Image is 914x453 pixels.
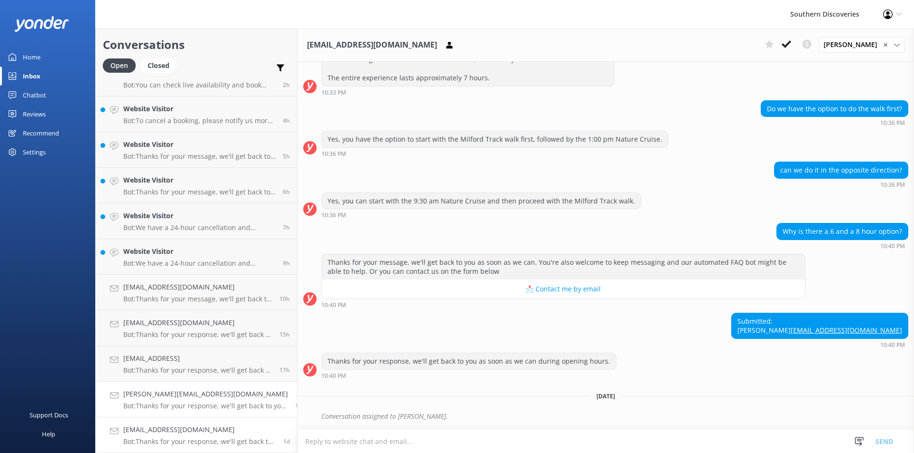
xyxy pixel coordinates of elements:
a: Closed [140,60,181,70]
h4: [EMAIL_ADDRESS][DOMAIN_NAME] [123,282,272,292]
a: [EMAIL_ADDRESS][DOMAIN_NAME]Bot:Thanks for your message, we'll get back to you as soon as we can.... [96,275,297,310]
h4: [EMAIL_ADDRESS][DOMAIN_NAME] [123,424,276,435]
div: Open [103,58,136,73]
span: Oct 01 2025 11:10am (UTC +13:00) Pacific/Auckland [283,81,290,89]
strong: 10:36 PM [321,212,346,218]
div: Sep 29 2025 10:40pm (UTC +13:00) Pacific/Auckland [731,341,908,348]
div: Thanks for your response, we'll get back to you as soon as we can during opening hours. [322,353,616,369]
strong: 10:40 PM [321,302,346,308]
p: Bot: You can check live availability and book your Milford Sound adventure on our website! [123,81,276,89]
div: Yes, you have the option to start with the Milford Track walk first, followed by the 1:00 pm Natu... [322,131,668,147]
div: Why is there a 6 and a 8 hour option? [777,223,908,240]
div: Sep 29 2025 10:36pm (UTC +13:00) Pacific/Auckland [774,181,908,188]
p: Bot: Thanks for your message, we'll get back to you as soon as we can. You're also welcome to kee... [123,188,276,196]
a: Website VisitorBot:To cancel a booking, please notify us more than 24 hours before departure. You... [96,96,297,132]
div: 2025-09-30T01:55:40.927 [303,408,908,424]
div: Assign User [819,37,904,52]
p: Bot: We have a 24-hour cancellation and amendment policy. Notify us more than 24 hours before dep... [123,223,276,232]
div: Sep 29 2025 10:40pm (UTC +13:00) Pacific/Auckland [776,242,908,249]
a: Open [103,60,140,70]
div: Sep 29 2025 10:36pm (UTC +13:00) Pacific/Auckland [761,119,908,126]
span: Sep 29 2025 11:29pm (UTC +13:00) Pacific/Auckland [295,402,302,410]
a: Website VisitorBot:You can check live availability and book your Milford Sound adventure on our w... [96,61,297,96]
strong: 10:40 PM [321,373,346,379]
div: Closed [140,58,177,73]
strong: 10:40 PM [880,243,905,249]
p: Bot: Thanks for your response, we'll get back to you as soon as we can during opening hours. [123,437,276,446]
a: [PERSON_NAME][EMAIL_ADDRESS][DOMAIN_NAME]Bot:Thanks for your response, we'll get back to you as s... [96,382,297,417]
div: Submitted: [PERSON_NAME] [732,313,908,338]
div: Sep 29 2025 10:40pm (UTC +13:00) Pacific/Auckland [321,372,616,379]
span: Oct 01 2025 02:34am (UTC +13:00) Pacific/Auckland [279,295,290,303]
a: Website VisitorBot:We have a 24-hour cancellation and amendment policy. If you notify us more tha... [96,239,297,275]
strong: 10:33 PM [321,90,346,96]
div: Conversation assigned to [PERSON_NAME]. [321,408,908,424]
div: Home [23,48,40,67]
p: Bot: Thanks for your message, we'll get back to you as soon as we can. You're also welcome to kee... [123,295,272,303]
div: Sep 29 2025 10:36pm (UTC +13:00) Pacific/Auckland [321,150,668,157]
div: Sep 29 2025 10:40pm (UTC +13:00) Pacific/Auckland [321,301,805,308]
h4: [EMAIL_ADDRESS][DOMAIN_NAME] [123,318,272,328]
span: Sep 30 2025 09:38pm (UTC +13:00) Pacific/Auckland [279,330,290,338]
a: Website VisitorBot:Thanks for your message, we'll get back to you as soon as we can. You're also ... [96,132,297,168]
span: ✕ [883,40,888,49]
span: Oct 01 2025 07:07am (UTC +13:00) Pacific/Auckland [283,188,290,196]
div: Settings [23,143,46,162]
strong: 10:36 PM [321,151,346,157]
img: yonder-white-logo.png [14,16,69,32]
a: [EMAIL_ADDRESS]Bot:Thanks for your response, we'll get back to you as soon as we can during openi... [96,346,297,382]
span: Oct 01 2025 09:13am (UTC +13:00) Pacific/Auckland [283,116,290,125]
div: Recommend [23,124,59,143]
div: Sep 29 2025 10:36pm (UTC +13:00) Pacific/Auckland [321,212,641,218]
div: can we do it in the opposite direction? [775,162,908,178]
p: Bot: Thanks for your response, we'll get back to you as soon as we can during opening hours. [123,366,272,375]
div: Reviews [23,105,46,124]
button: 📩 Contact me by email [322,280,805,299]
div: Sep 29 2025 10:33pm (UTC +13:00) Pacific/Auckland [321,89,615,96]
h4: Website Visitor [123,175,276,185]
h2: Conversations [103,36,290,54]
h4: Website Visitor [123,139,276,150]
div: Thanks for your message, we'll get back to you as soon as we can. You're also welcome to keep mes... [322,254,805,280]
p: Bot: To cancel a booking, please notify us more than 24 hours before departure. You can contact u... [123,116,276,125]
div: Chatbot [23,86,46,105]
strong: 10:36 PM [880,120,905,126]
strong: 10:40 PM [880,342,905,348]
div: Support Docs [30,405,68,424]
h4: Website Visitor [123,246,276,257]
h4: Website Visitor [123,104,276,114]
strong: 10:36 PM [880,182,905,188]
span: Oct 01 2025 05:28am (UTC +13:00) Pacific/Auckland [283,223,290,231]
div: Do we have the option to do the walk first? [761,101,908,117]
h4: [EMAIL_ADDRESS] [123,353,272,364]
p: Bot: We have a 24-hour cancellation and amendment policy. If you notify us more than 24 hours bef... [123,259,276,268]
span: [DATE] [591,392,621,400]
p: Bot: Thanks for your response, we'll get back to you as soon as we can during opening hours. [123,330,272,339]
a: [EMAIL_ADDRESS][DOMAIN_NAME]Bot:Thanks for your response, we'll get back to you as soon as we can... [96,417,297,453]
span: Sep 29 2025 10:40pm (UTC +13:00) Pacific/Auckland [283,437,290,445]
h4: [PERSON_NAME][EMAIL_ADDRESS][DOMAIN_NAME] [123,389,288,399]
span: Oct 01 2025 04:09am (UTC +13:00) Pacific/Auckland [283,259,290,267]
div: Yes, you can start with the 9:30 am Nature Cruise and then proceed with the Milford Track walk. [322,193,641,209]
div: Help [42,424,55,443]
span: [PERSON_NAME] [824,39,883,50]
span: Sep 30 2025 07:56pm (UTC +13:00) Pacific/Auckland [279,366,290,374]
div: Inbox [23,67,40,86]
a: [EMAIL_ADDRESS][DOMAIN_NAME]Bot:Thanks for your response, we'll get back to you as soon as we can... [96,310,297,346]
a: Website VisitorBot:Thanks for your message, we'll get back to you as soon as we can. You're also ... [96,168,297,203]
span: Oct 01 2025 07:17am (UTC +13:00) Pacific/Auckland [283,152,290,160]
a: Website VisitorBot:We have a 24-hour cancellation and amendment policy. Notify us more than 24 ho... [96,203,297,239]
a: [EMAIL_ADDRESS][DOMAIN_NAME] [791,326,902,335]
h3: [EMAIL_ADDRESS][DOMAIN_NAME] [307,39,437,51]
p: Bot: Thanks for your message, we'll get back to you as soon as we can. You're also welcome to kee... [123,152,276,161]
p: Bot: Thanks for your response, we'll get back to you as soon as we can during opening hours. [123,402,288,410]
h4: Website Visitor [123,211,276,221]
